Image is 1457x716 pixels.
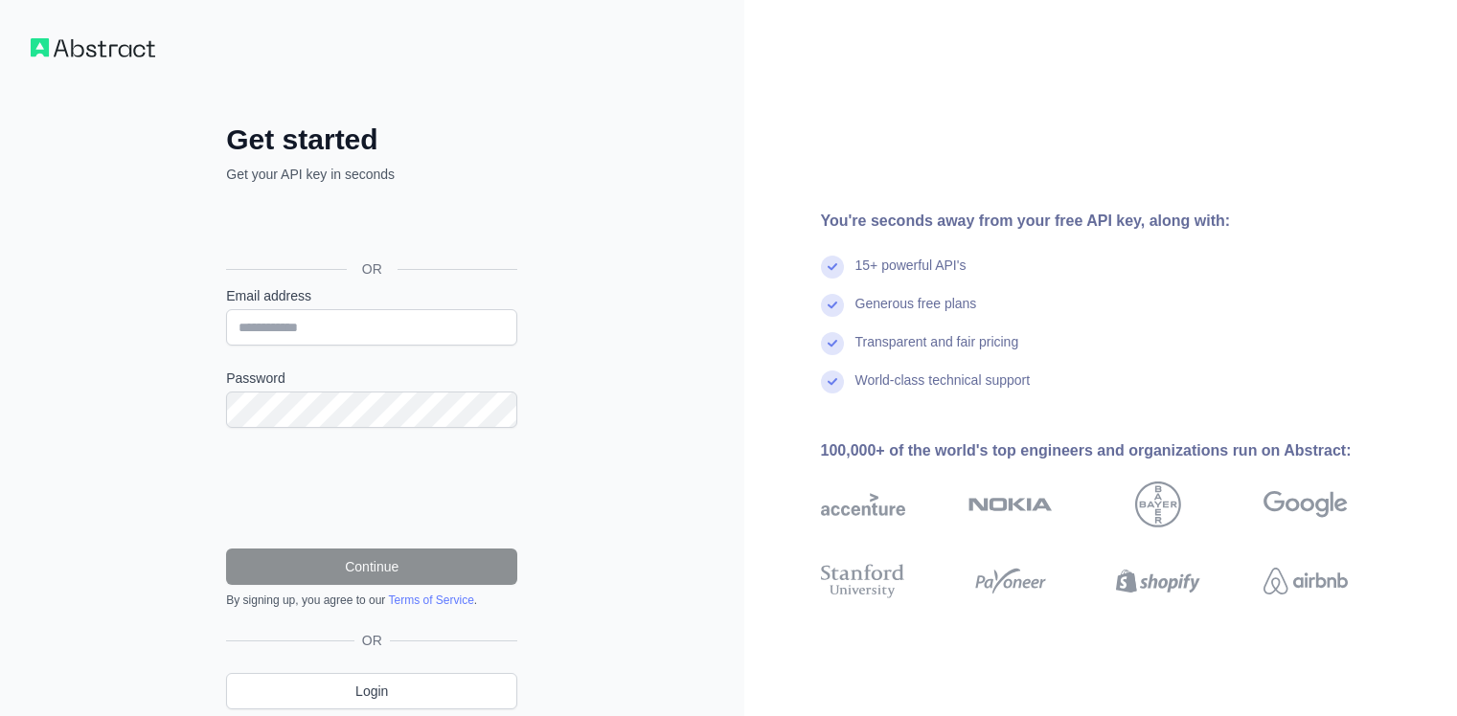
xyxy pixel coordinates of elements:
img: accenture [821,481,905,527]
img: stanford university [821,560,905,602]
span: OR [347,259,398,279]
a: Login [226,673,517,709]
div: Generous free plans [855,294,977,332]
div: World-class technical support [855,370,1031,409]
img: Workflow [31,38,155,57]
img: check mark [821,256,844,279]
iframe: reCAPTCHA [226,451,517,526]
iframe: Кнопка "Войти с аккаунтом Google" [216,205,523,247]
img: check mark [821,294,844,317]
img: nokia [968,481,1053,527]
label: Email address [226,286,517,305]
div: 15+ powerful API's [855,256,967,294]
a: Terms of Service [388,593,473,607]
div: You're seconds away from your free API key, along with: [821,210,1409,233]
div: Transparent and fair pricing [855,332,1019,370]
img: payoneer [968,560,1053,602]
img: shopify [1116,560,1200,602]
label: Password [226,369,517,388]
span: OR [354,631,390,650]
h2: Get started [226,123,517,157]
button: Continue [226,548,517,585]
div: By signing up, you agree to our . [226,593,517,608]
img: airbnb [1263,560,1348,602]
img: check mark [821,332,844,355]
div: 100,000+ of the world's top engineers and organizations run on Abstract: [821,439,1409,462]
img: check mark [821,370,844,393]
img: bayer [1135,481,1181,527]
img: google [1263,481,1348,527]
p: Get your API key in seconds [226,165,517,184]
